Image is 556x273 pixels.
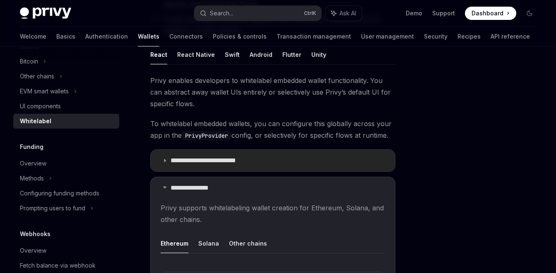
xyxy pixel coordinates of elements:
a: Recipes [457,27,481,46]
a: Security [424,27,448,46]
div: Overview [20,158,46,168]
button: Unity [311,45,326,64]
button: Search...CtrlK [194,6,321,21]
a: Policies & controls [213,27,267,46]
div: Overview [20,246,46,256]
a: User management [361,27,414,46]
button: Ethereum [161,234,188,253]
a: Configuring funding methods [13,186,119,201]
span: Privy supports whitelabeling wallet creation for Ethereum, Solana, and other chains. [161,202,385,225]
div: Whitelabel [20,116,51,126]
span: Ask AI [339,9,356,17]
div: Search... [210,8,233,18]
div: Bitcoin [20,56,38,66]
span: Dashboard [472,9,503,17]
button: React [150,45,167,64]
a: Authentication [85,27,128,46]
button: Android [250,45,272,64]
button: Swift [225,45,240,64]
span: Privy enables developers to whitelabel embedded wallet functionality. You can abstract away walle... [150,75,395,110]
a: UI components [13,99,119,114]
button: Other chains [229,234,267,253]
img: dark logo [20,7,71,19]
code: PrivyProvider [182,131,231,140]
a: API reference [491,27,530,46]
button: Solana [198,234,219,253]
a: Support [432,9,455,17]
a: Overview [13,243,119,258]
a: Wallets [138,27,159,46]
div: EVM smart wallets [20,86,69,96]
a: Overview [13,156,119,171]
a: Connectors [169,27,203,46]
h5: Funding [20,142,43,152]
div: Methods [20,173,44,183]
span: To whitelabel embedded wallets, you can configure this globally across your app in the config, or... [150,118,395,141]
a: Transaction management [277,27,351,46]
a: Welcome [20,27,46,46]
a: Demo [406,9,422,17]
div: Configuring funding methods [20,188,99,198]
h5: Webhooks [20,229,51,239]
button: React Native [177,45,215,64]
span: Ctrl K [304,10,316,17]
div: UI components [20,101,61,111]
div: Prompting users to fund [20,203,85,213]
a: Whitelabel [13,114,119,129]
a: Fetch balance via webhook [13,258,119,273]
button: Ask AI [325,6,362,21]
div: Fetch balance via webhook [20,261,96,271]
a: Basics [56,27,75,46]
a: Dashboard [465,7,516,20]
button: Toggle dark mode [523,7,536,20]
div: Other chains [20,71,54,81]
button: Flutter [282,45,301,64]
